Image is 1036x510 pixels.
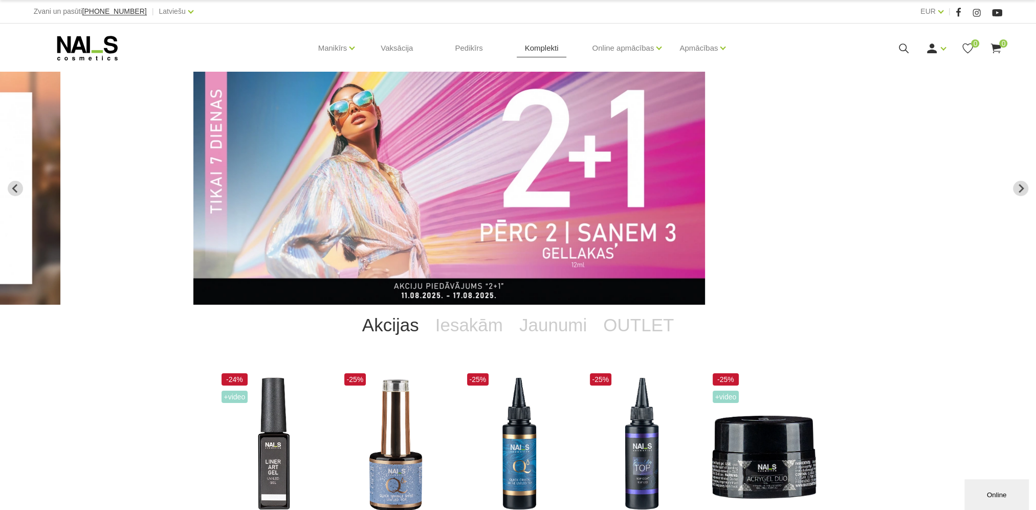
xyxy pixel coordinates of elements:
span: | [152,5,154,18]
a: Akcijas [354,305,427,346]
span: 0 [971,39,979,48]
a: Komplekti [517,24,567,73]
span: -25% [467,373,489,386]
a: [PHONE_NUMBER] [82,8,147,15]
a: Iesakām [427,305,511,346]
a: 0 [961,42,974,55]
button: Go to last slide [8,181,23,196]
span: +Video [222,391,248,403]
a: Vaksācija [372,24,421,73]
iframe: chat widget [964,477,1031,510]
a: Online apmācības [592,28,654,69]
a: Pedikīrs [447,24,491,73]
span: -24% [222,373,248,386]
span: -25% [713,373,739,386]
a: Apmācības [679,28,718,69]
div: Zvani un pasūti [34,5,147,18]
span: -25% [344,373,366,386]
a: Manikīrs [318,28,347,69]
a: OUTLET [595,305,682,346]
span: +Video [713,391,739,403]
a: EUR [920,5,936,17]
li: 2 of 12 [193,72,815,305]
a: Latviešu [159,5,186,17]
a: 0 [989,42,1002,55]
span: 0 [999,39,1007,48]
a: Jaunumi [511,305,595,346]
span: -25% [590,373,612,386]
span: [PHONE_NUMBER] [82,7,147,15]
button: Next slide [1013,181,1028,196]
span: | [949,5,951,18]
